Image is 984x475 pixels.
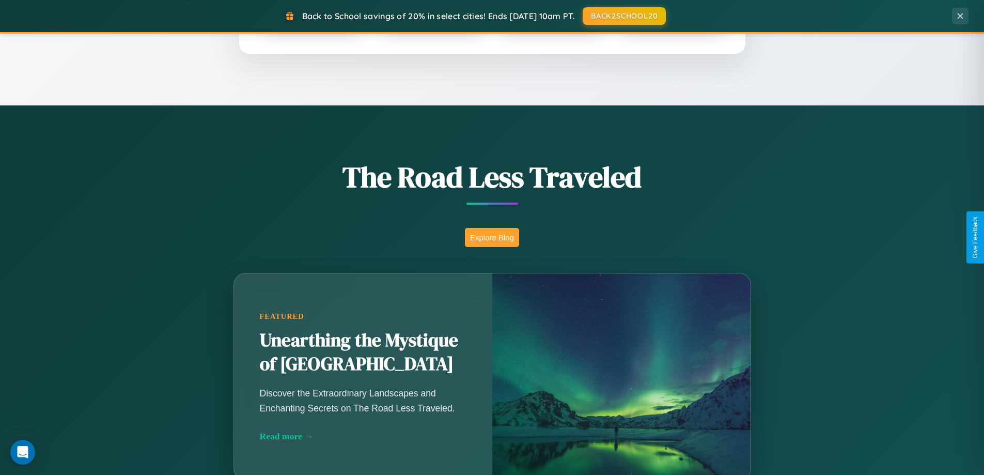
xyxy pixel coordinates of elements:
[260,312,466,321] div: Featured
[583,7,666,25] button: BACK2SCHOOL20
[182,157,802,197] h1: The Road Less Traveled
[260,329,466,376] h2: Unearthing the Mystique of [GEOGRAPHIC_DATA]
[10,440,35,465] div: Open Intercom Messenger
[465,228,519,247] button: Explore Blog
[260,386,466,415] p: Discover the Extraordinary Landscapes and Enchanting Secrets on The Road Less Traveled.
[260,431,466,442] div: Read more →
[972,217,979,258] div: Give Feedback
[302,11,575,21] span: Back to School savings of 20% in select cities! Ends [DATE] 10am PT.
